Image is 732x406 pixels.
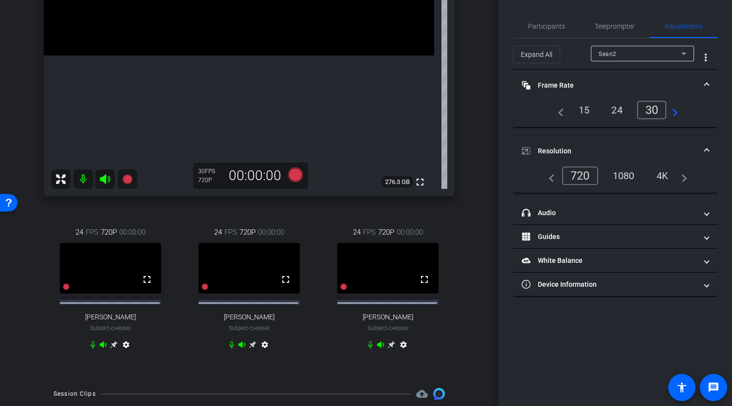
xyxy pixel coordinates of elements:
[198,176,222,184] div: 720P
[604,102,630,118] div: 24
[513,225,717,248] mat-expansion-panel-header: Guides
[363,313,413,321] span: [PERSON_NAME]
[75,227,83,238] span: 24
[353,227,361,238] span: 24
[522,208,697,218] mat-panel-title: Audio
[562,166,598,185] div: 720
[222,167,288,184] div: 00:00:00
[119,227,146,238] span: 00:00:00
[528,23,565,30] span: Participants
[416,388,428,400] span: Destinations for your clips
[676,382,688,393] mat-icon: accessibility
[224,313,274,321] span: [PERSON_NAME]
[248,325,250,332] span: -
[694,46,717,69] button: More Options for Adjustments Panel
[676,170,687,182] mat-icon: navigate_next
[90,324,131,332] span: Subject
[258,227,284,238] span: 00:00:00
[595,23,635,30] span: Teleprompter
[522,80,697,91] mat-panel-title: Frame Rate
[571,102,597,118] div: 15
[224,227,237,238] span: FPS
[198,167,222,175] div: 30
[708,382,719,393] mat-icon: message
[513,273,717,296] mat-expansion-panel-header: Device Information
[378,227,394,238] span: 720P
[250,326,270,331] span: Chrome
[214,227,222,238] span: 24
[433,388,445,400] img: Session clips
[388,326,409,331] span: Chrome
[141,274,153,285] mat-icon: fullscreen
[700,52,712,63] mat-icon: more_vert
[387,325,388,332] span: -
[120,341,132,352] mat-icon: settings
[513,166,717,193] div: Resolution
[513,249,717,272] mat-expansion-panel-header: White Balance
[229,324,270,332] span: Subject
[521,45,552,64] span: Expand All
[85,313,136,321] span: [PERSON_NAME]
[111,326,131,331] span: Chrome
[110,325,111,332] span: -
[259,341,271,352] mat-icon: settings
[543,170,555,182] mat-icon: navigate_before
[522,279,697,290] mat-panel-title: Device Information
[513,201,717,224] mat-expansion-panel-header: Audio
[522,256,697,266] mat-panel-title: White Balance
[649,167,676,184] div: 4K
[599,51,617,57] span: Sean2
[513,135,717,166] mat-expansion-panel-header: Resolution
[513,70,717,101] mat-expansion-panel-header: Frame Rate
[367,324,409,332] span: Subject
[280,274,292,285] mat-icon: fullscreen
[397,227,423,238] span: 00:00:00
[101,227,117,238] span: 720P
[666,104,678,116] mat-icon: navigate_next
[398,341,409,352] mat-icon: settings
[552,104,564,116] mat-icon: navigate_before
[205,168,215,175] span: FPS
[86,227,98,238] span: FPS
[605,167,642,184] div: 1080
[54,389,96,399] div: Session Clips
[414,176,426,188] mat-icon: fullscreen
[522,146,697,156] mat-panel-title: Resolution
[416,388,428,400] mat-icon: cloud_upload
[363,227,376,238] span: FPS
[522,232,697,242] mat-panel-title: Guides
[513,46,560,63] button: Expand All
[513,101,717,127] div: Frame Rate
[664,23,703,30] span: Adjustments
[637,101,667,119] div: 30
[382,176,413,188] span: 276.3 GB
[419,274,430,285] mat-icon: fullscreen
[239,227,256,238] span: 720P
